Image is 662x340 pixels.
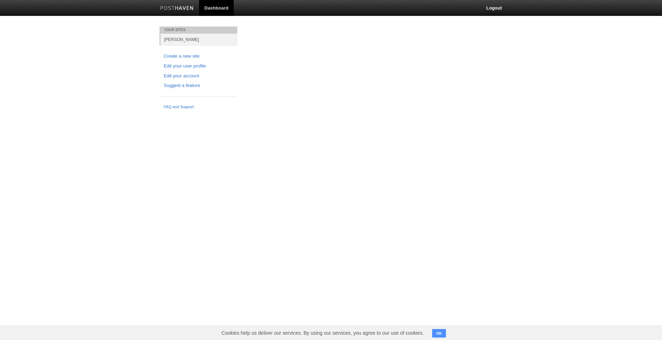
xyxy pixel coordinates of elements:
[159,27,237,34] li: Your Sites
[160,6,194,11] img: Posthaven-bar
[161,34,237,45] a: [PERSON_NAME]
[214,326,431,340] span: Cookies help us deliver our services. By using our services, you agree to our use of cookies.
[164,104,233,110] a: FAQ and Support
[432,329,446,338] button: OK
[164,53,233,60] a: Create a new site
[164,72,233,80] a: Edit your account
[164,82,233,89] a: Suggest a feature
[164,63,233,70] a: Edit your user profile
